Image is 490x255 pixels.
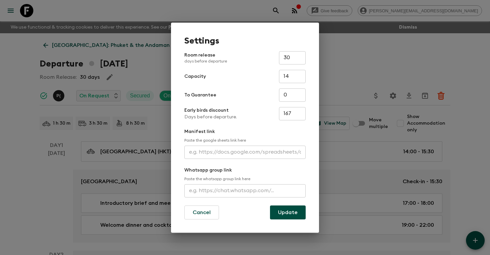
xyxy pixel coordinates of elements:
[279,88,306,102] input: e.g. 4
[279,70,306,83] input: e.g. 14
[184,128,306,135] p: Manifest link
[184,184,306,197] input: e.g. https://chat.whatsapp.com/...
[184,52,227,64] p: Room release
[184,36,306,46] h1: Settings
[279,51,306,64] input: e.g. 30
[184,138,306,143] p: Paste the google sheets link here
[184,92,216,98] p: To Guarantee
[279,107,306,120] input: e.g. 180
[184,205,219,219] button: Cancel
[270,205,306,219] button: Update
[184,114,237,120] p: Days before departure.
[184,146,306,159] input: e.g. https://docs.google.com/spreadsheets/d/1P7Zz9v8J0vXy1Q/edit#gid=0
[184,107,237,114] p: Early birds discount
[184,176,306,182] p: Paste the whatsapp group link here
[184,167,306,174] p: Whatsapp group link
[184,59,227,64] p: days before departure
[184,73,206,80] p: Capacity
